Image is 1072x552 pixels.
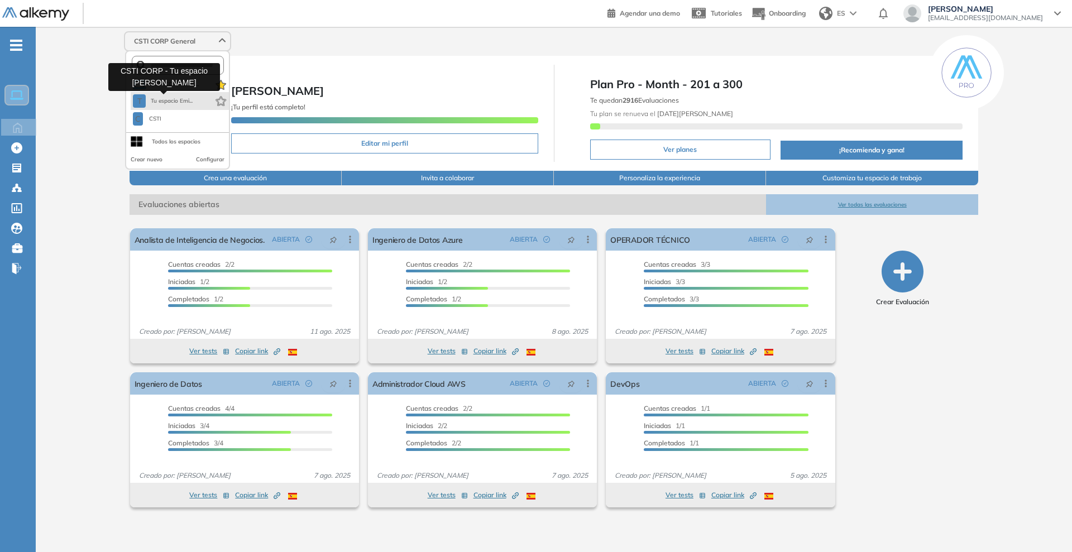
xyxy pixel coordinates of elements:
[372,327,473,337] span: Creado por: [PERSON_NAME]
[135,372,202,395] a: Ingeniero de Datos
[321,231,346,248] button: pushpin
[168,260,234,268] span: 2/2
[610,471,711,481] span: Creado por: [PERSON_NAME]
[644,260,710,268] span: 3/3
[590,140,770,160] button: Ver planes
[135,471,235,481] span: Creado por: [PERSON_NAME]
[644,439,699,447] span: 1/1
[406,439,461,447] span: 2/2
[168,439,209,447] span: Completados
[342,171,554,185] button: Invita a colaborar
[644,439,685,447] span: Completados
[406,277,447,286] span: 1/2
[711,488,757,502] button: Copiar link
[168,260,221,268] span: Cuentas creadas
[786,471,831,481] span: 5 ago. 2025
[406,439,447,447] span: Completados
[644,404,710,412] span: 1/1
[189,488,229,502] button: Ver tests
[644,260,696,268] span: Cuentas creadas
[1016,498,1072,552] iframe: Chat Widget
[806,379,813,388] span: pushpin
[406,421,433,430] span: Iniciadas
[372,228,463,251] a: Ingeniero de Datos Azure
[231,133,538,153] button: Editar mi perfil
[711,346,757,356] span: Copiar link
[554,171,766,185] button: Personaliza la experiencia
[137,97,142,105] span: T
[168,404,221,412] span: Cuentas creadas
[130,194,766,215] span: Evaluaciones abiertas
[567,235,575,244] span: pushpin
[876,297,929,307] span: Crear Evaluación
[196,155,224,164] button: Configurar
[644,295,685,303] span: Completados
[235,346,280,356] span: Copiar link
[305,327,355,337] span: 11 ago. 2025
[547,471,592,481] span: 7 ago. 2025
[769,9,806,17] span: Onboarding
[134,37,195,46] span: CSTI CORP General
[764,349,773,356] img: ESP
[372,372,466,395] a: Administrador Cloud AWS
[748,378,776,388] span: ABIERTA
[406,404,472,412] span: 2/2
[168,277,209,286] span: 1/2
[288,349,297,356] img: ESP
[620,9,680,17] span: Agendar una demo
[428,344,468,358] button: Ver tests
[235,490,280,500] span: Copiar link
[231,103,305,111] span: ¡Tu perfil está completo!
[819,7,832,20] img: world
[2,7,69,21] img: Logo
[305,236,312,243] span: check-circle
[764,493,773,500] img: ESP
[837,8,845,18] span: ES
[133,112,163,126] button: CCSTI
[782,236,788,243] span: check-circle
[547,327,592,337] span: 8 ago. 2025
[473,490,519,500] span: Copiar link
[150,97,193,105] span: Tu espacio Emi...
[644,295,699,303] span: 3/3
[130,171,342,185] button: Crea una evaluación
[168,439,223,447] span: 3/4
[235,344,280,358] button: Copiar link
[406,404,458,412] span: Cuentas creadas
[751,2,806,26] button: Onboarding
[655,109,733,118] b: [DATE][PERSON_NAME]
[928,4,1043,13] span: [PERSON_NAME]
[644,404,696,412] span: Cuentas creadas
[372,471,473,481] span: Creado por: [PERSON_NAME]
[850,11,856,16] img: arrow
[108,63,220,91] div: CSTI CORP - Tu espacio [PERSON_NAME]
[147,114,164,123] span: CSTI
[168,295,223,303] span: 1/2
[329,379,337,388] span: pushpin
[644,277,685,286] span: 3/3
[590,96,679,104] span: Te quedan Evaluaciones
[527,493,535,500] img: ESP
[131,155,162,164] button: Crear nuevo
[607,6,680,19] a: Agendar una demo
[559,231,583,248] button: pushpin
[288,493,297,500] img: ESP
[666,344,706,358] button: Ver tests
[135,327,235,337] span: Creado por: [PERSON_NAME]
[797,375,822,392] button: pushpin
[543,236,550,243] span: check-circle
[473,344,519,358] button: Copiar link
[711,490,757,500] span: Copiar link
[406,421,447,430] span: 2/2
[168,421,195,430] span: Iniciadas
[748,234,776,244] span: ABIERTA
[1016,498,1072,552] div: Widget de chat
[766,171,978,185] button: Customiza tu espacio de trabajo
[168,404,234,412] span: 4/4
[559,375,583,392] button: pushpin
[473,488,519,502] button: Copiar link
[527,349,535,356] img: ESP
[189,344,229,358] button: Ver tests
[152,137,200,146] div: Todos los espacios
[272,378,300,388] span: ABIERTA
